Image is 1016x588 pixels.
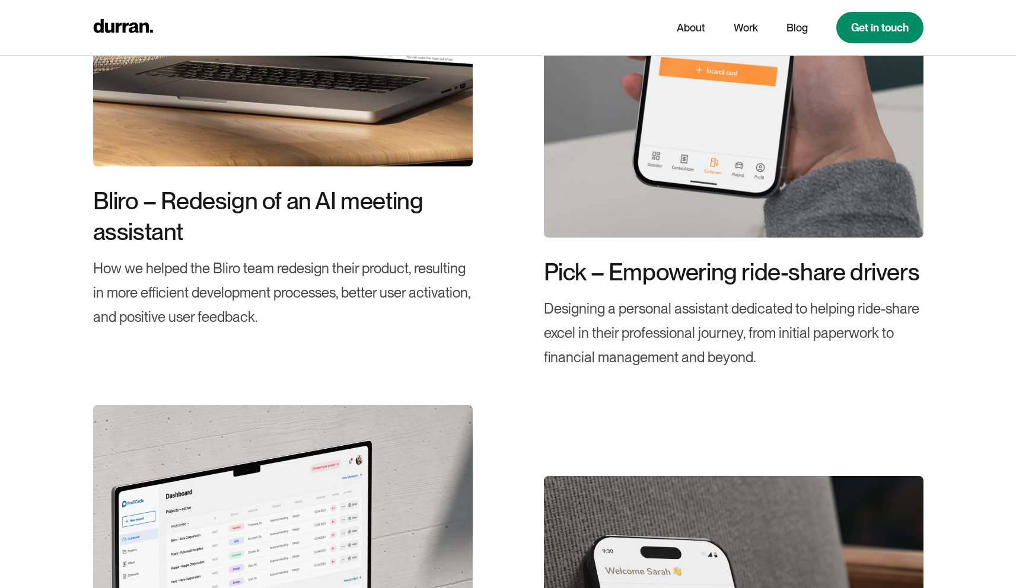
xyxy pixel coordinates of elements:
a: home [93,16,153,39]
a: Work [734,17,758,39]
div: Designing a personal assistant dedicated to helping ride-share excel in their professional journe... [544,297,923,369]
div: Bliro – Redesign of an AI meeting assistant [93,186,473,247]
div: How we helped the Bliro team redesign their product, resulting in more efficient development proc... [93,257,473,329]
a: About [677,17,705,39]
a: Blog [786,17,808,39]
a: Get in touch [836,12,923,43]
div: Pick – Empowering ride-share drivers [544,257,923,287]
